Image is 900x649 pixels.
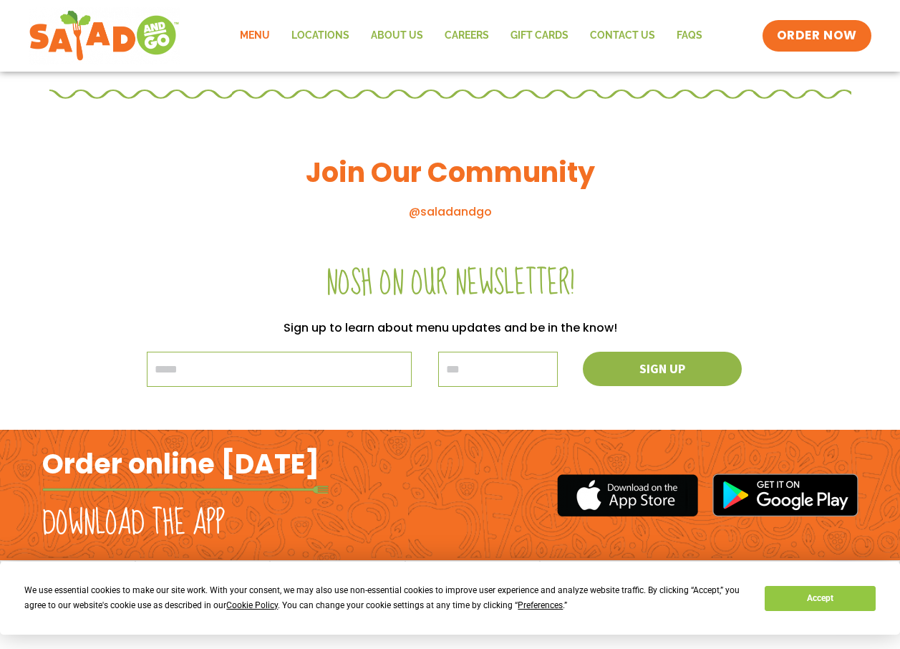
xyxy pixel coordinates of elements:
a: FAQs [666,19,713,52]
span: Cookie Policy [226,600,278,610]
h3: Join Our Community [49,155,851,190]
a: @saladandgo [409,203,492,220]
img: appstore [557,472,698,519]
img: new-SAG-logo-768×292 [29,7,180,64]
a: Contact Us [579,19,666,52]
button: Accept [765,586,875,611]
div: We use essential cookies to make our site work. With your consent, we may also use non-essential ... [24,583,747,613]
span: Sign up [639,362,685,375]
h2: Download the app [42,504,225,544]
span: Preferences [518,600,563,610]
a: Locations [281,19,360,52]
img: google_play [712,473,858,516]
button: Sign up [583,352,742,386]
a: GIFT CARDS [500,19,579,52]
a: Careers [434,19,500,52]
p: Sign up to learn about menu updates and be in the know! [49,318,851,337]
a: Menu [229,19,281,52]
h2: Nosh on our newsletter! [49,264,851,304]
a: About Us [360,19,434,52]
h2: Order online [DATE] [42,446,319,481]
span: ORDER NOW [777,27,857,44]
a: ORDER NOW [763,20,871,52]
img: fork [42,486,329,494]
nav: Menu [229,19,713,52]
